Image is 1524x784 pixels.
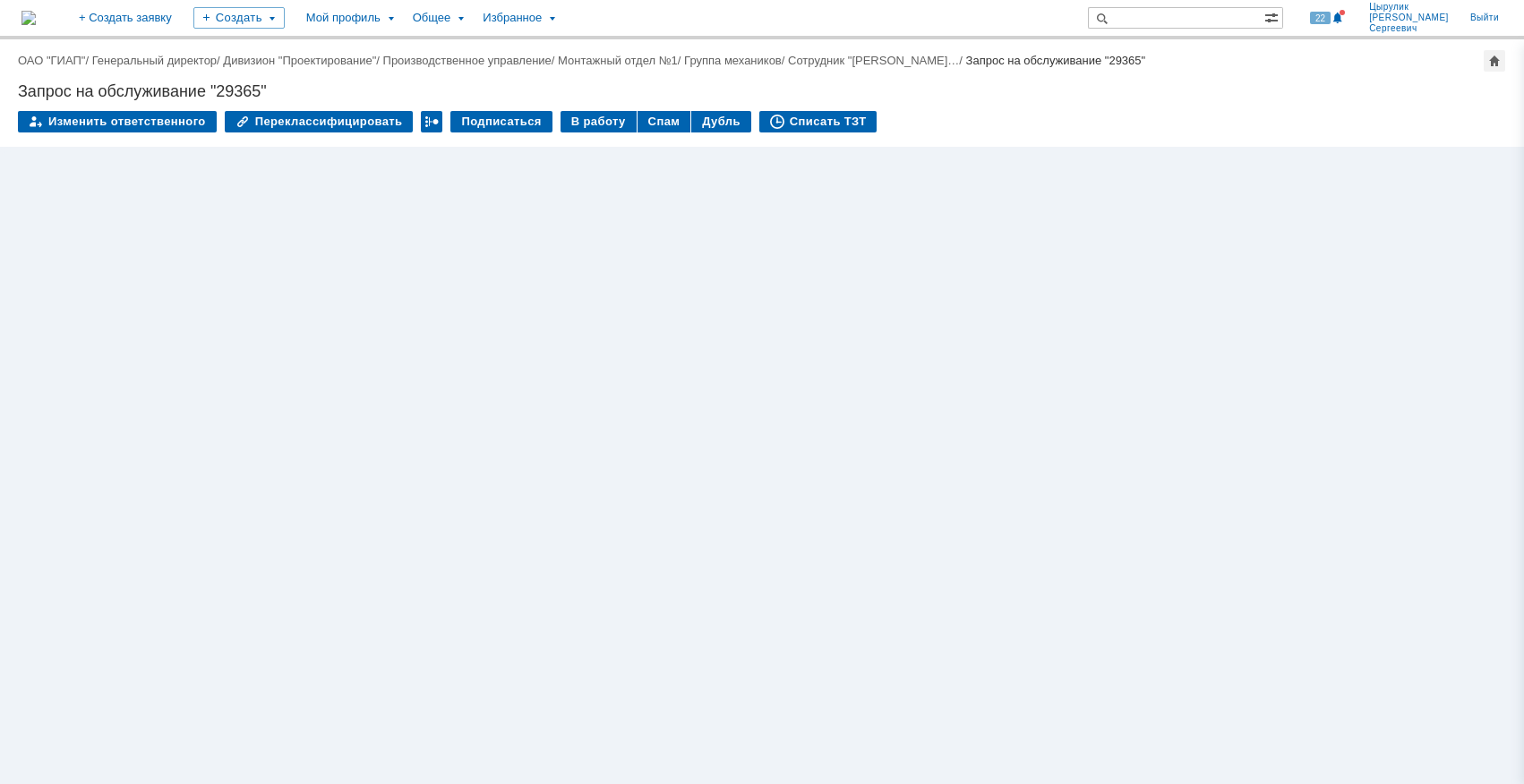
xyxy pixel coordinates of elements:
a: Генеральный директор [92,54,217,67]
a: Группа механиков [684,54,782,67]
span: 22 [1310,12,1331,24]
a: Сотрудник "[PERSON_NAME]… [788,54,959,67]
a: Перейти на домашнюю страницу [21,11,36,25]
a: Производственное управление [383,54,552,67]
div: / [223,54,382,67]
div: / [383,54,559,67]
div: / [92,54,224,67]
div: / [18,54,92,67]
span: [PERSON_NAME] [1369,13,1449,23]
a: ОАО "ГИАП" [18,54,85,67]
div: Сделать домашней страницей [1484,50,1505,72]
div: Работа с массовостью [421,111,442,132]
div: / [684,54,788,67]
div: / [788,54,966,67]
div: / [558,54,684,67]
a: Дивизион "Проектирование" [223,54,376,67]
div: Создать [193,7,285,29]
div: Запрос на обслуживание "29365" [18,82,1506,100]
span: Сергеевич [1369,23,1449,34]
span: Расширенный поиск [1264,8,1282,25]
span: Цырулик [1369,2,1449,13]
div: Запрос на обслуживание "29365" [966,54,1146,67]
img: logo [21,11,36,25]
a: Монтажный отдел №1 [558,54,678,67]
